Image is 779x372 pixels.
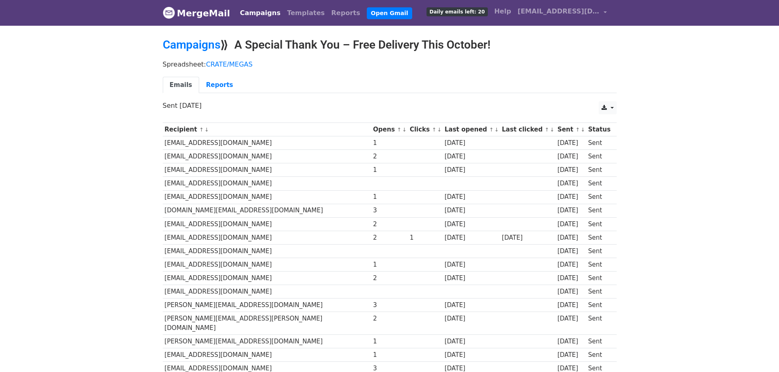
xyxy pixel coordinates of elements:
div: [DATE] [445,138,498,148]
div: [DATE] [557,314,584,323]
div: 3 [373,301,406,310]
div: [DATE] [445,274,498,283]
a: ↓ [550,127,555,133]
a: ↑ [575,127,580,133]
div: [DATE] [557,350,584,360]
a: Reports [328,5,364,21]
a: [EMAIL_ADDRESS][DOMAIN_NAME] [514,3,610,22]
div: 3 [373,206,406,215]
td: [EMAIL_ADDRESS][DOMAIN_NAME] [163,217,371,231]
div: [DATE] [557,233,584,243]
div: [DATE] [557,192,584,202]
td: Sent [586,258,612,272]
div: [DATE] [445,301,498,310]
div: [DATE] [557,274,584,283]
div: [DATE] [445,337,498,346]
div: [DATE] [557,301,584,310]
div: [DATE] [557,337,584,346]
a: CRATE/MEGAS [206,60,253,68]
div: 2 [373,233,406,243]
h2: ⟫ A Special Thank You – Free Delivery This October! [163,38,617,52]
div: [DATE] [557,152,584,161]
th: Opens [371,123,408,136]
div: [DATE] [557,206,584,215]
td: [EMAIL_ADDRESS][DOMAIN_NAME] [163,285,371,298]
td: [EMAIL_ADDRESS][DOMAIN_NAME] [163,244,371,258]
td: Sent [586,150,612,163]
a: ↑ [489,127,494,133]
th: Sent [555,123,586,136]
td: [DOMAIN_NAME][EMAIL_ADDRESS][DOMAIN_NAME] [163,204,371,217]
div: [DATE] [445,220,498,229]
div: 2 [373,152,406,161]
div: 1 [410,233,441,243]
div: 1 [373,138,406,148]
a: ↓ [204,127,209,133]
a: Reports [199,77,240,94]
td: [EMAIL_ADDRESS][DOMAIN_NAME] [163,163,371,177]
th: Recipient [163,123,371,136]
div: 1 [373,165,406,175]
div: [DATE] [445,233,498,243]
a: Help [491,3,514,20]
td: [PERSON_NAME][EMAIL_ADDRESS][DOMAIN_NAME] [163,298,371,312]
a: MergeMail [163,4,230,22]
a: ↓ [581,127,585,133]
div: [DATE] [445,314,498,323]
div: [DATE] [445,192,498,202]
p: Sent [DATE] [163,101,617,110]
div: 1 [373,192,406,202]
td: [EMAIL_ADDRESS][DOMAIN_NAME] [163,190,371,204]
td: [EMAIL_ADDRESS][DOMAIN_NAME] [163,348,371,362]
a: Templates [284,5,328,21]
td: Sent [586,298,612,312]
a: ↑ [432,127,436,133]
a: Campaigns [237,5,284,21]
a: ↓ [402,127,407,133]
a: ↑ [397,127,402,133]
div: [DATE] [502,233,553,243]
div: 1 [373,260,406,270]
td: Sent [586,204,612,217]
td: [EMAIL_ADDRESS][DOMAIN_NAME] [163,136,371,150]
div: 2 [373,274,406,283]
td: Sent [586,244,612,258]
th: Last clicked [500,123,556,136]
td: Sent [586,335,612,348]
div: 1 [373,337,406,346]
td: [EMAIL_ADDRESS][DOMAIN_NAME] [163,150,371,163]
div: [DATE] [557,179,584,188]
div: [DATE] [557,138,584,148]
div: [DATE] [445,260,498,270]
td: Sent [586,136,612,150]
td: [PERSON_NAME][EMAIL_ADDRESS][PERSON_NAME][DOMAIN_NAME] [163,312,371,335]
div: 1 [373,350,406,360]
td: Sent [586,285,612,298]
td: Sent [586,348,612,362]
div: [DATE] [557,220,584,229]
td: [EMAIL_ADDRESS][DOMAIN_NAME] [163,231,371,244]
td: Sent [586,177,612,190]
td: [EMAIL_ADDRESS][DOMAIN_NAME] [163,272,371,285]
div: 2 [373,314,406,323]
td: Sent [586,231,612,244]
a: ↑ [199,127,204,133]
div: 2 [373,220,406,229]
div: [DATE] [445,350,498,360]
a: Open Gmail [367,7,412,19]
a: ↑ [545,127,549,133]
a: Emails [163,77,199,94]
img: MergeMail logo [163,7,175,19]
div: [DATE] [445,165,498,175]
td: [PERSON_NAME][EMAIL_ADDRESS][DOMAIN_NAME] [163,335,371,348]
a: ↓ [494,127,499,133]
div: [DATE] [557,260,584,270]
td: Sent [586,217,612,231]
span: [EMAIL_ADDRESS][DOMAIN_NAME] [518,7,599,16]
td: Sent [586,312,612,335]
td: Sent [586,190,612,204]
div: [DATE] [557,287,584,296]
th: Clicks [408,123,442,136]
a: Campaigns [163,38,220,51]
div: [DATE] [445,152,498,161]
